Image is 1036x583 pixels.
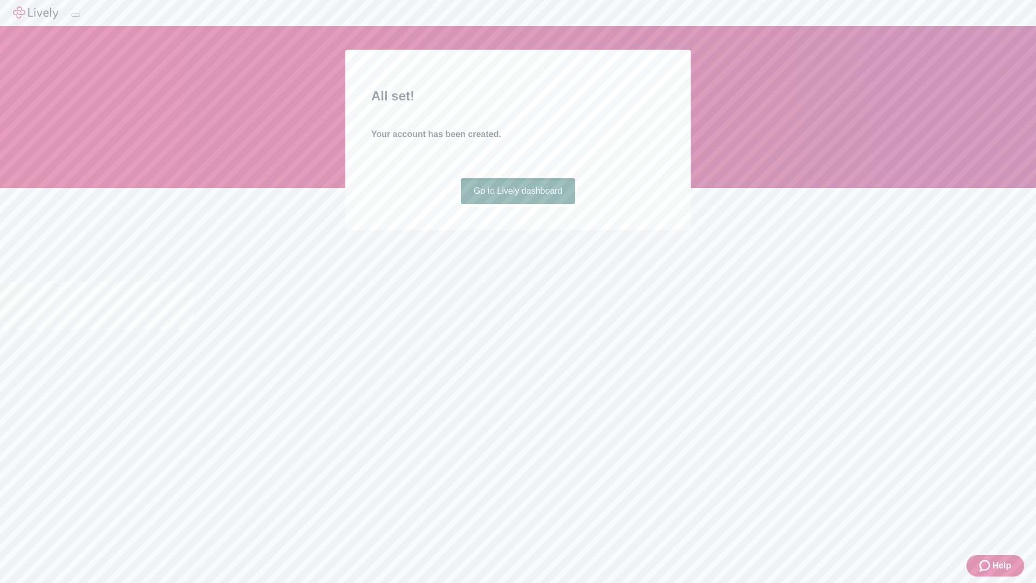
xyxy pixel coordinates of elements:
[371,86,665,106] h2: All set!
[371,128,665,141] h4: Your account has been created.
[966,555,1024,577] button: Zendesk support iconHelp
[71,13,80,17] button: Log out
[979,559,992,572] svg: Zendesk support icon
[461,178,576,204] a: Go to Lively dashboard
[13,6,58,19] img: Lively
[992,559,1011,572] span: Help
